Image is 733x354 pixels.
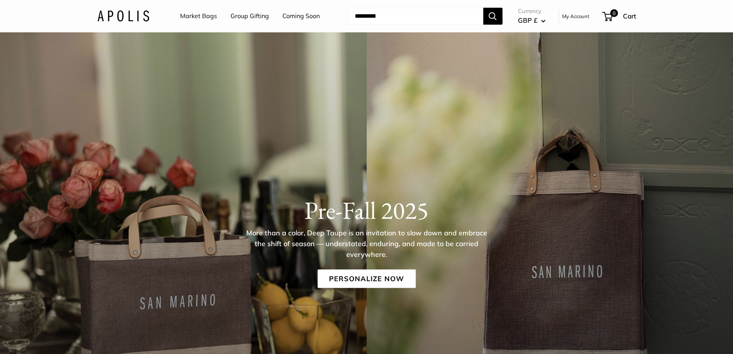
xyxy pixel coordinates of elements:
span: GBP £ [518,16,538,24]
a: Group Gifting [230,10,269,22]
span: Currency [518,6,546,17]
a: Market Bags [180,10,217,22]
a: 0 Cart [603,10,636,22]
button: Search [483,8,503,25]
a: Personalize Now [317,269,416,288]
span: 0 [610,9,618,17]
span: Cart [623,12,636,20]
img: Apolis [97,10,149,22]
button: GBP £ [518,14,546,27]
a: Coming Soon [282,10,320,22]
p: More than a color, Deep Taupe is an invitation to slow down and embrace the shift of season — und... [242,227,492,260]
a: My Account [562,12,589,21]
h1: Pre-Fall 2025 [97,195,636,225]
input: Search... [349,8,483,25]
